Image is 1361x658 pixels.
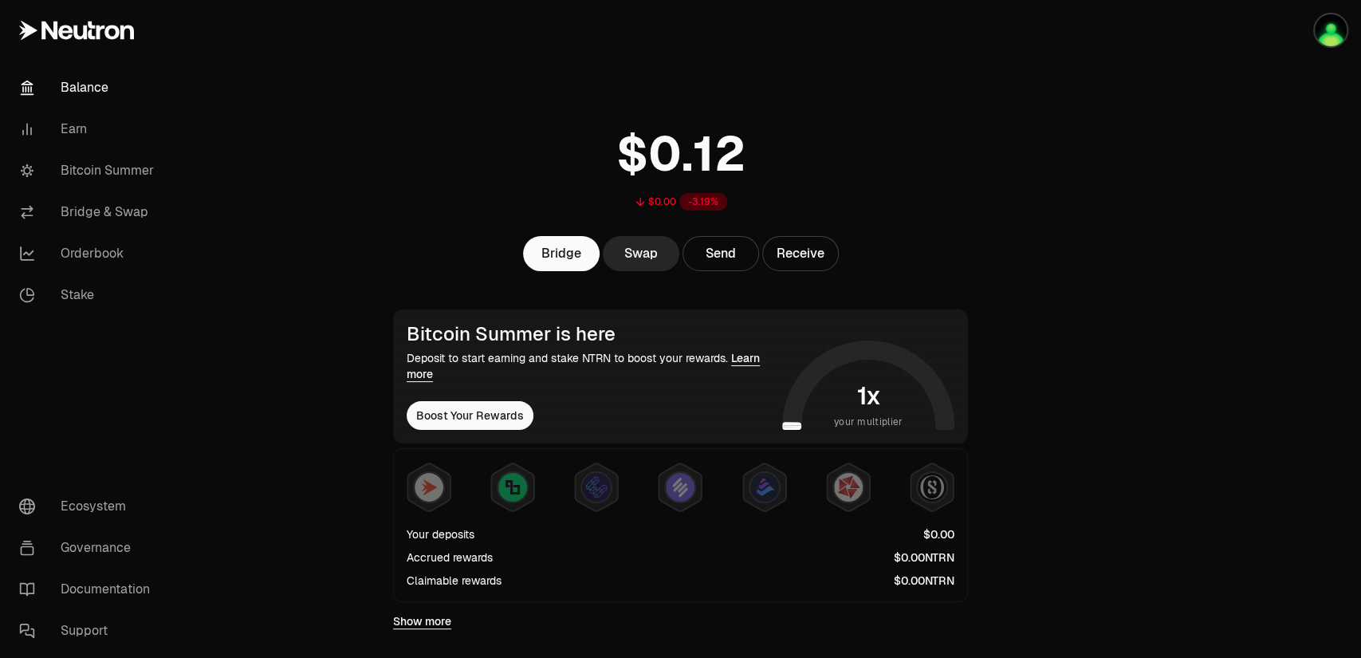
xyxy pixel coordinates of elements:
span: your multiplier [834,414,903,430]
a: Show more [393,613,451,629]
a: Balance [6,67,172,108]
img: Solv Points [666,473,694,502]
div: Bitcoin Summer is here [407,323,776,345]
a: Earn [6,108,172,150]
a: Documentation [6,569,172,610]
img: NTRN [415,473,443,502]
div: -3.19% [679,193,727,211]
div: Claimable rewards [407,573,502,589]
a: Orderbook [6,233,172,274]
button: Boost Your Rewards [407,401,533,430]
img: Lombard Lux [498,473,527,502]
img: Structured Points [918,473,946,502]
img: Neutron-Mars-Metamask Acc1 [1315,14,1347,46]
a: Bridge & Swap [6,191,172,233]
div: Your deposits [407,526,474,542]
a: Bridge [523,236,600,271]
a: Support [6,610,172,652]
img: Bedrock Diamonds [750,473,779,502]
div: $0.00 [648,195,676,208]
div: Deposit to start earning and stake NTRN to boost your rewards. [407,350,776,382]
button: Send [682,236,759,271]
a: Ecosystem [6,486,172,527]
a: Stake [6,274,172,316]
div: Accrued rewards [407,550,493,565]
img: Mars Fragments [834,473,863,502]
img: EtherFi Points [582,473,611,502]
button: Receive [762,236,839,271]
a: Swap [603,236,679,271]
a: Governance [6,527,172,569]
a: Bitcoin Summer [6,150,172,191]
